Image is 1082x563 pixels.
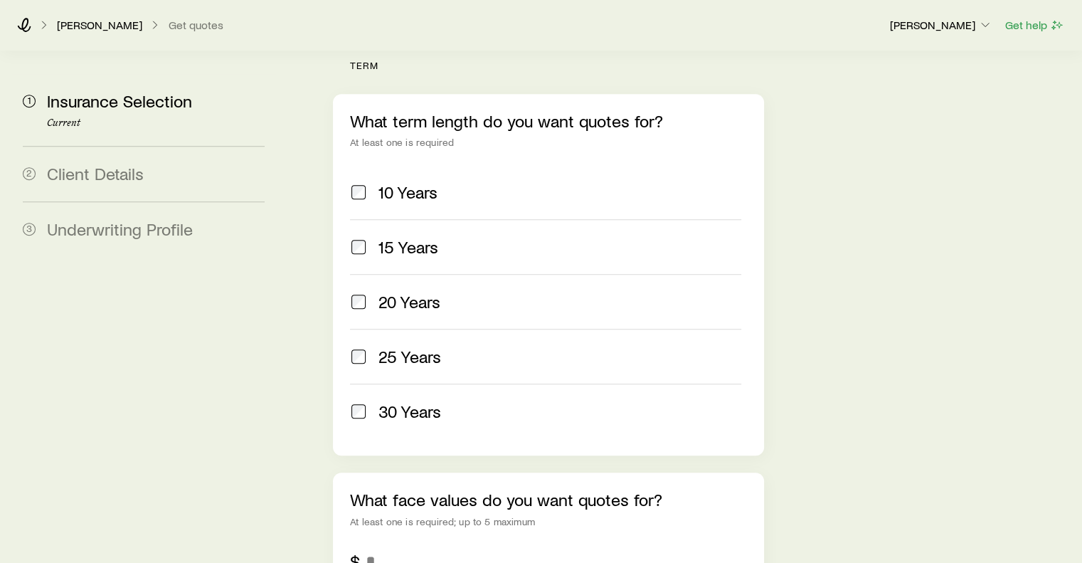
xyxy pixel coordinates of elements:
div: At least one is required [350,137,746,148]
span: 3 [23,223,36,236]
span: Insurance Selection [47,90,192,111]
span: Underwriting Profile [47,219,193,239]
span: 10 Years [378,182,437,202]
p: [PERSON_NAME] [57,18,142,32]
span: 15 Years [378,237,438,257]
p: term [350,60,763,71]
span: 2 [23,167,36,180]
input: 20 Years [351,295,366,309]
p: What term length do you want quotes for? [350,111,746,131]
button: Get quotes [168,19,224,32]
input: 15 Years [351,240,366,254]
button: [PERSON_NAME] [889,17,993,34]
div: At least one is required; up to 5 maximum [350,516,746,527]
p: [PERSON_NAME] [890,18,992,32]
label: What face values do you want quotes for? [350,489,662,510]
p: Current [47,117,265,129]
span: Client Details [47,163,144,184]
span: 20 Years [378,292,440,312]
span: 1 [23,95,36,107]
button: Get help [1004,17,1065,33]
input: 30 Years [351,404,366,419]
input: 10 Years [351,185,366,199]
span: 25 Years [378,347,441,367]
span: 30 Years [378,401,441,421]
input: 25 Years [351,349,366,364]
